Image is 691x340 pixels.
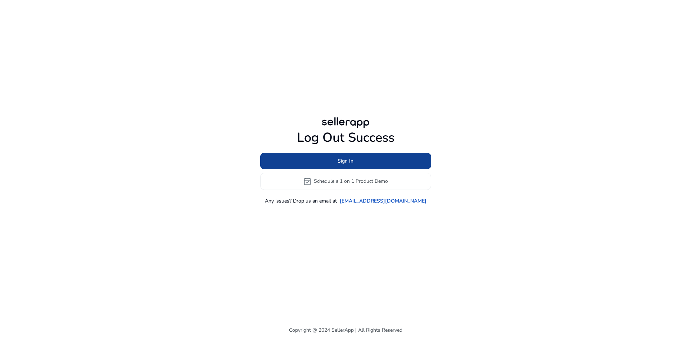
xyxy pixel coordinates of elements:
p: Any issues? Drop us an email at [265,197,337,205]
span: Sign In [338,157,353,165]
button: event_availableSchedule a 1 on 1 Product Demo [260,173,431,190]
a: [EMAIL_ADDRESS][DOMAIN_NAME] [340,197,426,205]
button: Sign In [260,153,431,169]
span: event_available [303,177,312,186]
h1: Log Out Success [260,130,431,145]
